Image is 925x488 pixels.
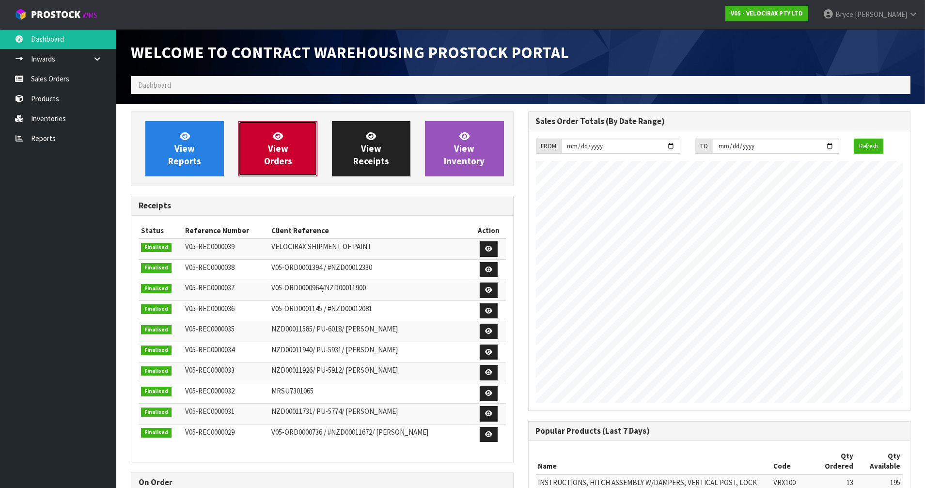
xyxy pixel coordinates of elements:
a: ViewOrders [238,121,317,176]
a: ViewInventory [425,121,503,176]
span: V05-REC0000031 [185,407,235,416]
span: Finalised [141,304,172,314]
th: Status [139,223,183,238]
span: VELOCIRAX SHIPMENT OF PAINT [271,242,372,251]
span: View Reports [168,130,201,167]
button: Refresh [854,139,883,154]
th: Reference Number [183,223,269,238]
th: Action [472,223,505,238]
span: V05-ORD0000964/NZD00011900 [271,283,366,292]
th: Code [771,448,811,474]
span: NZD00011940/ PU-5931/ [PERSON_NAME] [271,345,398,354]
span: V05-REC0000037 [185,283,235,292]
span: View Receipts [353,130,389,167]
span: V05-REC0000038 [185,263,235,272]
span: V05-ORD0001394 / #NZD00012330 [271,263,372,272]
th: Qty Ordered [811,448,856,474]
strong: V05 - VELOCIRAX PTY LTD [731,9,803,17]
span: V05-REC0000034 [185,345,235,354]
a: ViewReceipts [332,121,410,176]
span: V05-REC0000029 [185,427,235,437]
span: V05-REC0000039 [185,242,235,251]
span: Finalised [141,325,172,335]
span: V05-ORD0001145 / #NZD00012081 [271,304,372,313]
h3: On Order [139,478,506,487]
th: Qty Available [856,448,903,474]
small: WMS [82,11,97,20]
span: V05-REC0000036 [185,304,235,313]
span: [PERSON_NAME] [855,10,907,19]
span: NZD00011926/ PU-5912/ [PERSON_NAME] [271,365,398,375]
span: Finalised [141,408,172,417]
span: Finalised [141,263,172,273]
span: Finalised [141,243,172,252]
div: TO [695,139,713,154]
h3: Sales Order Totals (By Date Range) [536,117,903,126]
span: View Orders [264,130,292,167]
span: V05-ORD0000736 / #NZD00011672/ [PERSON_NAME] [271,427,428,437]
span: Finalised [141,346,172,355]
h3: Receipts [139,201,506,210]
span: Finalised [141,284,172,294]
span: Finalised [141,428,172,438]
th: Client Reference [269,223,472,238]
span: Welcome to Contract Warehousing ProStock Portal [131,42,569,63]
span: Finalised [141,366,172,376]
span: NZD00011731/ PU-5774/ [PERSON_NAME] [271,407,398,416]
img: cube-alt.png [15,8,27,20]
h3: Popular Products (Last 7 Days) [536,426,903,436]
th: Name [536,448,771,474]
span: ProStock [31,8,80,21]
span: V05-REC0000035 [185,324,235,333]
a: ViewReports [145,121,224,176]
span: Dashboard [138,80,171,90]
span: MRSU7301065 [271,386,314,395]
span: View Inventory [444,130,485,167]
span: V05-REC0000032 [185,386,235,395]
div: FROM [536,139,562,154]
span: Bryce [835,10,853,19]
span: NZD00011585/ PU-6018/ [PERSON_NAME] [271,324,398,333]
span: V05-REC0000033 [185,365,235,375]
span: Finalised [141,387,172,396]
